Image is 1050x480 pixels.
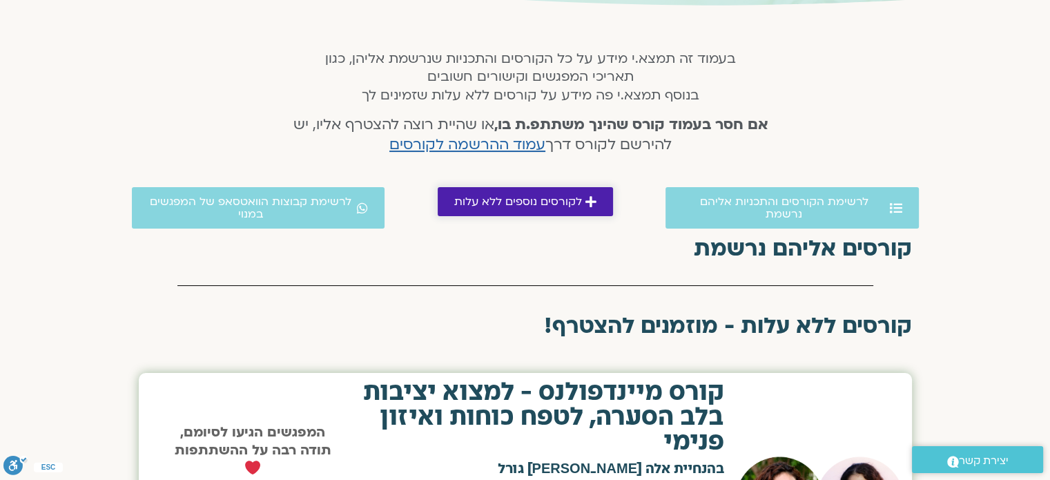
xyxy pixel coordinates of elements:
[148,195,354,220] span: לרשימת קבוצות הוואטסאפ של המפגשים במנוי
[389,135,545,155] a: עמוד ההרשמה לקורסים
[245,460,260,475] img: ❤
[132,187,385,229] a: לרשימת קבוצות הוואטסאפ של המפגשים במנוי
[275,50,786,104] h5: בעמוד זה תמצא.י מידע על כל הקורסים והתכניות שנרשמת אליהן, כגון תאריכי המפגשים וקישורים חשובים בנו...
[175,423,331,479] strong: המפגשים הגיעו לסיומם, תודה רבה על ההשתתפות
[454,195,582,208] span: לקורסים נוספים ללא עלות
[139,236,912,261] h2: קורסים אליהם נרשמת
[438,187,613,216] a: לקורסים נוספים ללא עלות
[139,314,912,338] h2: קורסים ללא עלות - מוזמנים להצטרף!
[494,115,768,135] strong: אם חסר בעמוד קורס שהינך משתתפ.ת בו,
[959,452,1009,470] span: יצירת קשר
[351,462,724,476] h2: בהנחיית אלה [PERSON_NAME] גורל
[275,115,786,155] h4: או שהיית רוצה להצטרף אליו, יש להירשם לקורס דרך
[351,380,724,454] h2: קורס מיינדפולנס - למצוא יציבות בלב הסערה, לטפח כוחות ואיזון פנימי
[682,195,886,220] span: לרשימת הקורסים והתכניות אליהם נרשמת
[665,187,919,229] a: לרשימת הקורסים והתכניות אליהם נרשמת
[912,446,1043,473] a: יצירת קשר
